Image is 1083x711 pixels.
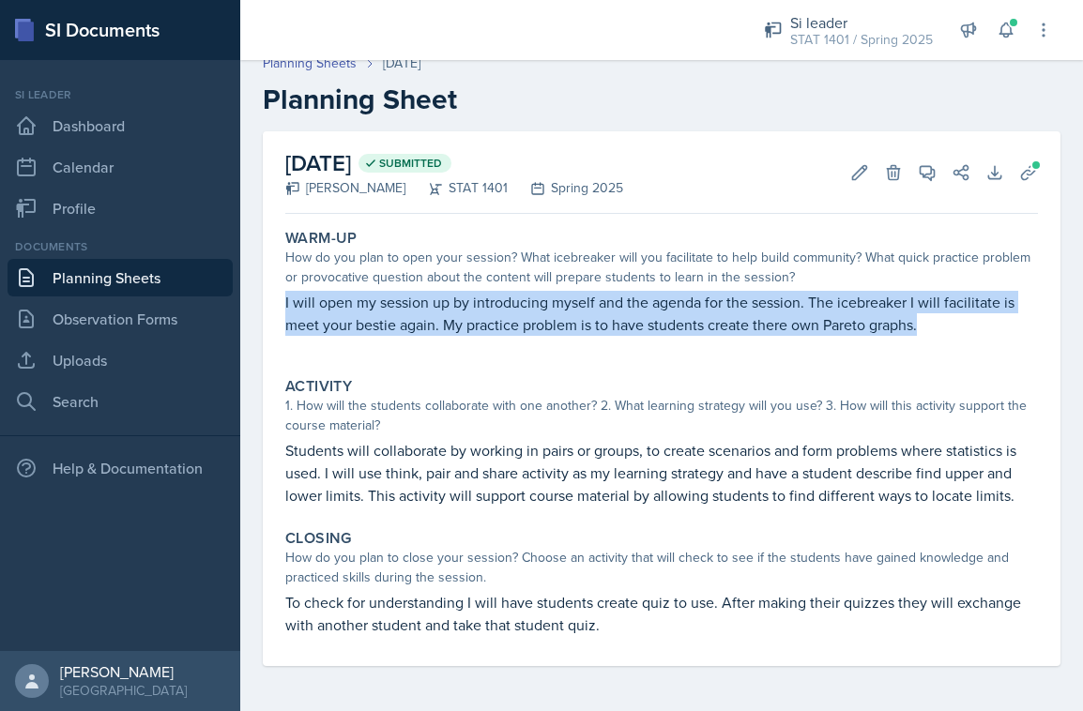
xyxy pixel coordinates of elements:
[8,383,233,420] a: Search
[285,146,623,180] h2: [DATE]
[285,229,358,248] label: Warm-Up
[285,396,1038,435] div: 1. How will the students collaborate with one another? 2. What learning strategy will you use? 3....
[405,178,508,198] div: STAT 1401
[8,449,233,487] div: Help & Documentation
[8,86,233,103] div: Si leader
[790,11,933,34] div: Si leader
[285,529,352,548] label: Closing
[8,341,233,379] a: Uploads
[285,548,1038,587] div: How do you plan to close your session? Choose an activity that will check to see if the students ...
[285,178,405,198] div: [PERSON_NAME]
[8,189,233,227] a: Profile
[285,377,352,396] label: Activity
[8,107,233,144] a: Dashboard
[60,681,187,700] div: [GEOGRAPHIC_DATA]
[379,156,442,171] span: Submitted
[285,439,1038,507] p: Students will collaborate by working in pairs or groups, to create scenarios and form problems wh...
[8,259,233,296] a: Planning Sheets
[508,178,623,198] div: Spring 2025
[60,662,187,681] div: [PERSON_NAME]
[8,238,233,255] div: Documents
[383,53,420,73] div: [DATE]
[8,300,233,338] a: Observation Forms
[263,83,1060,116] h2: Planning Sheet
[8,148,233,186] a: Calendar
[285,291,1038,336] p: I will open my session up by introducing myself and the agenda for the session. The icebreaker I ...
[285,591,1038,636] p: To check for understanding I will have students create quiz to use. After making their quizzes th...
[263,53,357,73] a: Planning Sheets
[285,248,1038,287] div: How do you plan to open your session? What icebreaker will you facilitate to help build community...
[790,30,933,50] div: STAT 1401 / Spring 2025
